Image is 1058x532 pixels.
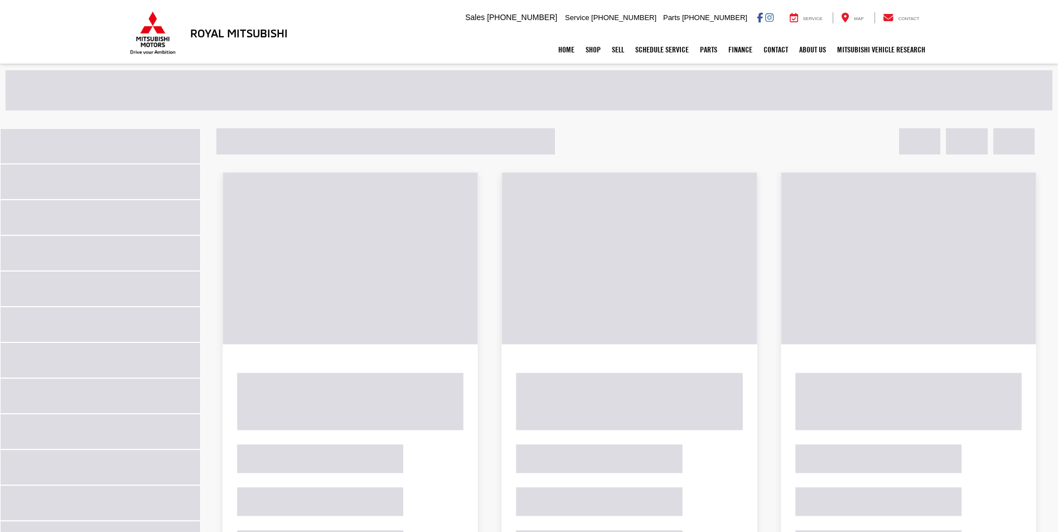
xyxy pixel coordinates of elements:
[591,13,656,22] span: [PHONE_NUMBER]
[803,16,823,21] span: Service
[663,13,680,22] span: Parts
[128,11,178,55] img: Mitsubishi
[765,13,774,22] a: Instagram: Click to visit our Instagram page
[781,12,831,23] a: Service
[854,16,863,21] span: Map
[757,13,763,22] a: Facebook: Click to visit our Facebook page
[630,36,694,64] a: Schedule Service: Opens in a new tab
[794,36,832,64] a: About Us
[580,36,606,64] a: Shop
[465,13,485,22] span: Sales
[487,13,557,22] span: [PHONE_NUMBER]
[694,36,723,64] a: Parts: Opens in a new tab
[553,36,580,64] a: Home
[832,36,931,64] a: Mitsubishi Vehicle Research
[682,13,747,22] span: [PHONE_NUMBER]
[898,16,919,21] span: Contact
[758,36,794,64] a: Contact
[190,27,288,39] h3: Royal Mitsubishi
[875,12,928,23] a: Contact
[723,36,758,64] a: Finance
[833,12,872,23] a: Map
[565,13,589,22] span: Service
[606,36,630,64] a: Sell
